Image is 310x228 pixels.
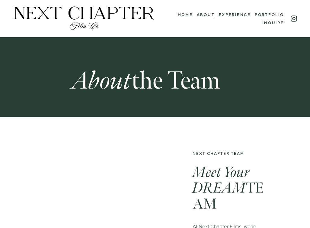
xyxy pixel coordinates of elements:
a: About [197,10,215,18]
a: Experience [219,10,251,18]
em: About [72,65,131,96]
a: Portfolio [255,10,284,18]
img: Next Chapter Film Co. [12,5,156,31]
a: Instagram [290,15,298,22]
a: Home [178,10,193,18]
a: Inquire [262,18,284,27]
em: Meet Your DREAM [193,163,253,197]
h1: the Team [72,68,220,93]
h2: TEAM [193,164,273,212]
code: Next Chapter Team [193,150,244,156]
